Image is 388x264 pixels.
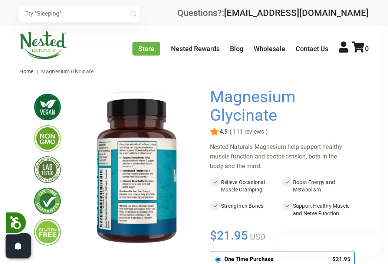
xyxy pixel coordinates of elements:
[6,233,31,258] button: Open
[210,142,354,171] div: Nested Naturals Magnesium help support healthy muscle function and soothe tension, both in the bo...
[19,68,34,74] a: Home
[19,64,368,79] nav: breadcrumbs
[35,68,40,74] span: |
[296,45,328,53] a: Contact Us
[73,88,201,254] img: Magnesium Glycinate
[352,45,369,53] a: 0
[365,45,369,53] span: 0
[276,234,381,257] iframe: Button to open loyalty program pop-up
[34,156,61,183] img: thirdpartytested
[282,201,354,218] li: Support Healthy Muscle and Nerve Function
[210,127,219,136] img: star.svg
[132,42,160,56] a: Store
[210,201,282,218] li: Strengthen Bones
[254,45,285,53] a: Wholesale
[248,232,265,241] span: USD
[34,188,61,214] img: lifetimeguarantee
[230,45,243,53] a: Blog
[19,31,68,59] img: Nested Naturals
[210,88,350,124] h1: Magnesium Glycinate
[41,68,94,74] span: Magnesium Glycinate
[210,227,248,244] span: $21.95
[224,8,369,18] a: [EMAIL_ADDRESS][DOMAIN_NAME]
[219,128,228,135] span: 4.9
[177,9,369,17] div: Questions?:
[34,94,61,120] img: vegan
[171,45,220,53] a: Nested Rewards
[19,6,139,22] input: Try "Sleeping"
[210,177,282,195] li: Relieve Occasional Muscle Cramping
[282,177,354,195] li: Boost Energy and Metabolism
[228,128,268,135] span: ( 111 reviews )
[34,125,61,152] img: gmofree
